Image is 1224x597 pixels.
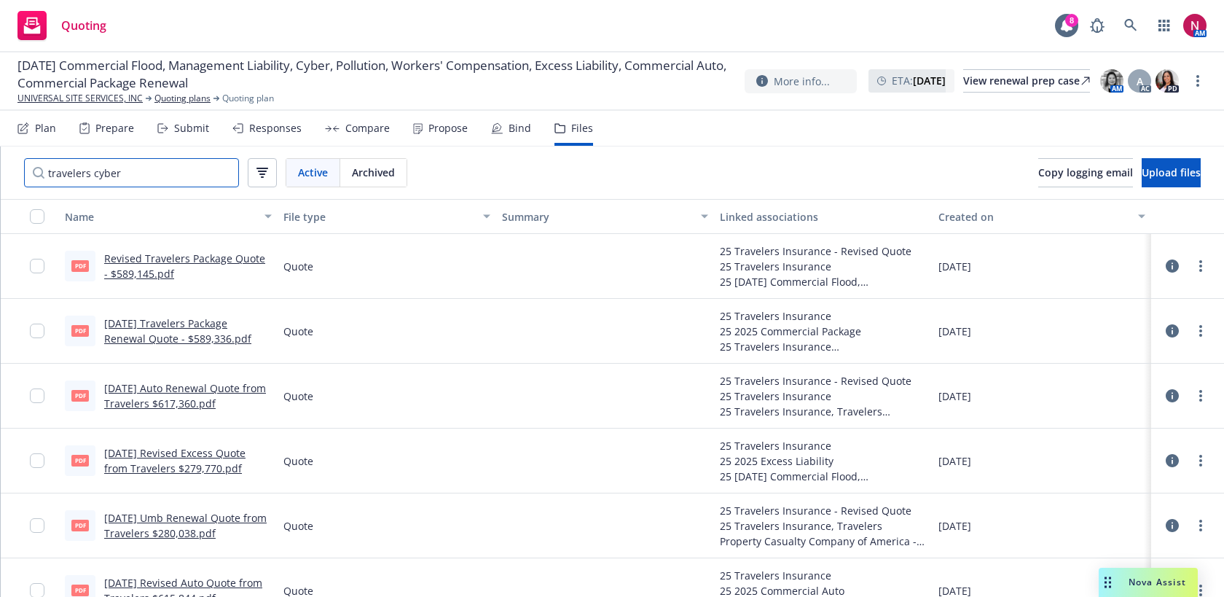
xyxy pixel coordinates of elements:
button: File type [278,199,496,234]
span: Quote [283,453,313,469]
span: Quote [283,389,313,404]
span: Quoting [61,20,106,31]
a: [DATE] Travelers Package Renewal Quote - $589,336.pdf [104,316,251,346]
a: more [1192,517,1209,534]
span: ETA : [892,73,946,88]
div: 25 [DATE] Commercial Flood, Management Liability, Cyber, Pollution, Workers' Compensation, Excess... [720,274,927,289]
a: more [1192,257,1209,275]
span: [DATE] Commercial Flood, Management Liability, Cyber, Pollution, Workers' Compensation, Excess Li... [17,57,733,92]
div: 25 Travelers Insurance - Revised Quote [720,373,927,389]
span: Quote [283,324,313,339]
span: Quoting plan [222,92,274,105]
div: View renewal prep case [963,70,1090,92]
a: more [1192,387,1209,405]
button: Nova Assist [1099,568,1198,597]
div: 25 Travelers Insurance [720,308,927,324]
span: Upload files [1142,165,1201,179]
div: Submit [174,122,209,134]
div: Prepare [95,122,134,134]
a: [DATE] Umb Renewal Quote from Travelers $280,038.pdf [104,511,267,540]
span: Quote [283,259,313,274]
span: A [1137,74,1143,89]
div: 25 Travelers Insurance [720,568,927,583]
span: pdf [71,390,89,401]
span: pdf [71,585,89,596]
a: Quoting plans [154,92,211,105]
span: pdf [71,520,89,531]
div: 25 2025 Commercial Package [720,324,927,339]
button: Linked associations [714,199,933,234]
span: Active [298,165,328,180]
a: Quoting [12,5,112,46]
input: Toggle Row Selected [30,518,44,533]
span: Quote [283,518,313,534]
div: 25 [DATE] Commercial Flood, Management Liability, Cyber, Pollution, Workers' Compensation, Excess... [720,469,927,484]
div: Compare [345,122,390,134]
img: photo [1156,69,1179,93]
span: More info... [774,74,830,89]
button: Copy logging email [1038,158,1133,187]
div: 25 Travelers Insurance [720,389,927,404]
input: Toggle Row Selected [30,324,44,338]
div: 8 [1065,14,1078,27]
span: Copy logging email [1038,165,1133,179]
span: pdf [71,455,89,466]
div: Drag to move [1099,568,1117,597]
span: Archived [352,165,395,180]
div: File type [283,209,474,225]
input: Toggle Row Selected [30,389,44,403]
a: [DATE] Revised Excess Quote from Travelers $279,770.pdf [104,446,246,475]
button: Summary [496,199,715,234]
div: Linked associations [720,209,927,225]
div: Files [571,122,593,134]
a: more [1189,72,1207,90]
span: [DATE] [938,453,971,469]
div: Name [65,209,256,225]
a: Switch app [1150,11,1179,40]
a: more [1192,452,1209,469]
span: Nova Assist [1129,576,1186,588]
div: 25 Travelers Insurance, Travelers Property Casualty Company of America - Travelers Insurance [720,518,927,549]
input: Toggle Row Selected [30,453,44,468]
div: Propose [428,122,468,134]
input: Toggle Row Selected [30,259,44,273]
button: Created on [933,199,1151,234]
a: Report a Bug [1083,11,1112,40]
span: [DATE] [938,324,971,339]
div: 25 2025 Excess Liability [720,453,927,469]
div: 25 Travelers Insurance [720,438,927,453]
span: pdf [71,325,89,336]
a: View renewal prep case [963,69,1090,93]
div: 25 Travelers Insurance - Revised Quote [720,503,927,518]
strong: [DATE] [913,74,946,87]
img: photo [1183,14,1207,37]
span: [DATE] [938,518,971,534]
div: Bind [509,122,531,134]
a: Revised Travelers Package Quote - $589,145.pdf [104,251,265,281]
a: [DATE] Auto Renewal Quote from Travelers $617,360.pdf [104,381,266,410]
a: more [1192,322,1209,340]
div: Responses [249,122,302,134]
button: Name [59,199,278,234]
div: Created on [938,209,1129,225]
a: Search [1116,11,1145,40]
img: photo [1100,69,1123,93]
div: 25 Travelers Insurance [720,339,927,354]
button: More info... [745,69,857,93]
input: Select all [30,209,44,224]
div: 25 Travelers Insurance, Travelers Property Casualty Company of America - Travelers Insurance [720,404,927,419]
div: Plan [35,122,56,134]
button: Upload files [1142,158,1201,187]
div: 25 Travelers Insurance - Revised Quote [720,243,927,259]
div: 25 Travelers Insurance [720,259,927,274]
span: [DATE] [938,259,971,274]
input: Search by keyword... [24,158,239,187]
div: Summary [502,209,693,225]
span: [DATE] [938,389,971,404]
span: pdf [71,260,89,271]
a: UNIVERSAL SITE SERVICES, INC [17,92,143,105]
